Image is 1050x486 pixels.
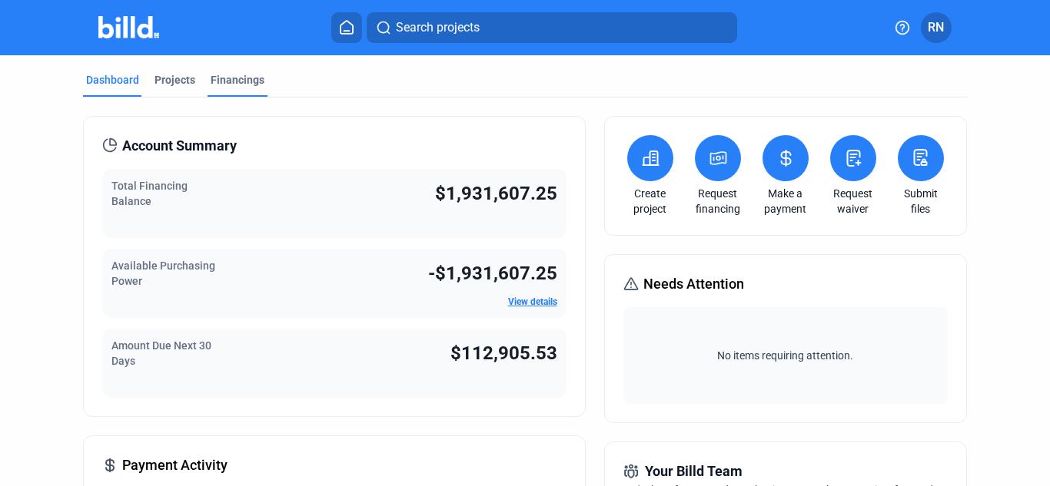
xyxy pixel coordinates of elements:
div: Projects [155,72,195,88]
a: Request financing [691,186,745,217]
span: Your Billd Team [645,461,743,482]
span: Amount Due Next 30 Days [111,339,211,367]
span: RN [928,18,944,37]
span: Search projects [396,18,480,37]
div: Dashboard [86,72,139,88]
span: Needs Attention [643,273,744,295]
img: Billd Company Logo [98,16,159,38]
a: Request waiver [826,186,880,217]
a: Make a payment [759,186,812,217]
span: Total Financing Balance [111,180,188,207]
a: View details [508,296,557,307]
span: -$1,931,607.25 [428,263,557,284]
span: $112,905.53 [450,342,557,364]
span: $1,931,607.25 [435,183,557,204]
a: Submit files [894,186,948,217]
span: Available Purchasing Power [111,260,215,287]
span: No items requiring attention. [630,348,942,363]
span: Payment Activity [122,455,228,476]
span: Account Summary [122,135,237,157]
a: Create project [623,186,677,217]
div: Financings [211,72,264,88]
